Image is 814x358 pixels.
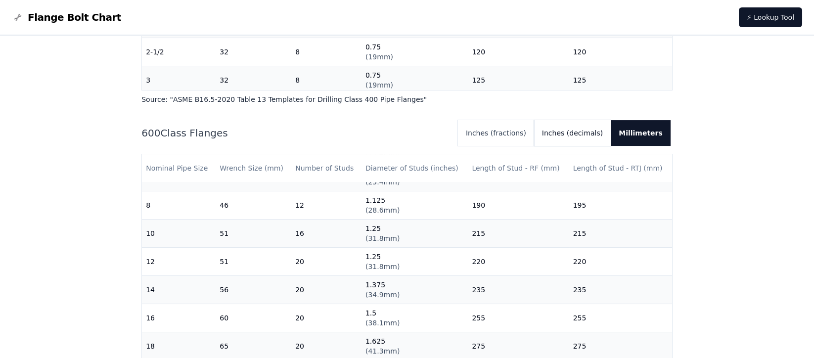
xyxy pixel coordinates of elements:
td: 8 [142,191,216,220]
td: 255 [569,304,672,332]
button: Inches (decimals) [534,120,611,146]
th: Length of Stud - RTJ (mm) [569,154,672,182]
span: ( 31.8mm ) [365,263,400,270]
td: 8 [291,38,362,66]
td: 1.125 [362,191,468,220]
span: ( 19mm ) [365,53,393,61]
th: Wrench Size (mm) [216,154,291,182]
td: 20 [291,304,362,332]
th: Diameter of Studs (inches) [362,154,468,182]
td: 46 [216,191,291,220]
span: ( 41.3mm ) [365,347,400,355]
button: Millimeters [611,120,671,146]
td: 12 [291,191,362,220]
td: 32 [216,66,291,94]
td: 1.5 [362,304,468,332]
td: 215 [569,220,672,248]
p: Source: " ASME B16.5-2020 Table 13 Templates for Drilling Class 400 Pipe Flanges " [141,94,673,104]
td: 14 [142,276,216,304]
td: 20 [291,276,362,304]
td: 125 [569,66,672,94]
td: 190 [468,191,569,220]
td: 1.375 [362,276,468,304]
span: ( 19mm ) [365,81,393,89]
span: ( 28.6mm ) [365,206,400,214]
td: 12 [142,248,216,276]
button: Inches (fractions) [458,120,534,146]
td: 215 [468,220,569,248]
td: 120 [468,38,569,66]
th: Number of Studs [291,154,362,182]
td: 1.25 [362,248,468,276]
span: Flange Bolt Chart [28,10,121,24]
td: 20 [291,248,362,276]
td: 51 [216,248,291,276]
td: 60 [216,304,291,332]
td: 3 [142,66,216,94]
td: 2-1/2 [142,38,216,66]
td: 220 [468,248,569,276]
span: ( 38.1mm ) [365,319,400,327]
td: 195 [569,191,672,220]
td: 255 [468,304,569,332]
td: 51 [216,220,291,248]
td: 0.75 [362,66,468,94]
h2: 600 Class Flanges [141,126,450,140]
td: 235 [468,276,569,304]
td: 8 [291,66,362,94]
a: ⚡ Lookup Tool [739,7,802,27]
th: Nominal Pipe Size [142,154,216,182]
td: 120 [569,38,672,66]
td: 0.75 [362,38,468,66]
span: ( 34.9mm ) [365,291,400,299]
td: 32 [216,38,291,66]
span: ( 31.8mm ) [365,234,400,242]
td: 10 [142,220,216,248]
a: Flange Bolt Chart LogoFlange Bolt Chart [12,10,121,24]
th: Length of Stud - RF (mm) [468,154,569,182]
td: 56 [216,276,291,304]
td: 220 [569,248,672,276]
td: 235 [569,276,672,304]
td: 1.25 [362,220,468,248]
img: Flange Bolt Chart Logo [12,11,24,23]
td: 16 [291,220,362,248]
td: 125 [468,66,569,94]
td: 16 [142,304,216,332]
